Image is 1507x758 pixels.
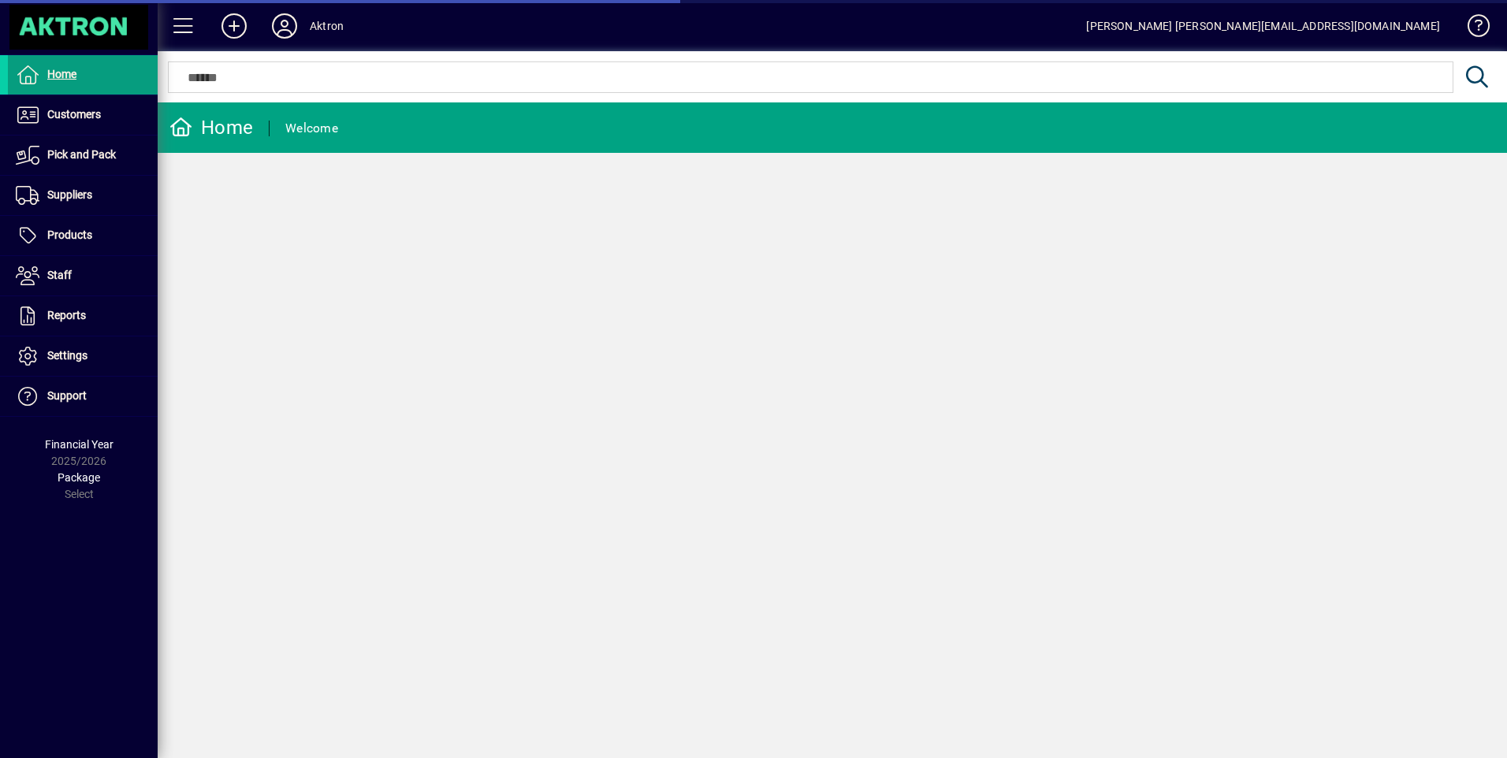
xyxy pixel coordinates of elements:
div: Welcome [285,116,338,141]
div: Home [169,115,253,140]
span: Settings [47,349,87,362]
span: Home [47,68,76,80]
a: Settings [8,336,158,376]
a: Reports [8,296,158,336]
span: Support [47,389,87,402]
span: Package [58,471,100,484]
span: Customers [47,108,101,121]
span: Pick and Pack [47,148,116,161]
a: Suppliers [8,176,158,215]
span: Financial Year [45,438,113,451]
div: Aktron [310,13,344,39]
button: Add [209,12,259,40]
span: Reports [47,309,86,321]
a: Knowledge Base [1456,3,1487,54]
a: Staff [8,256,158,295]
a: Products [8,216,158,255]
span: Products [47,229,92,241]
button: Profile [259,12,310,40]
a: Pick and Pack [8,136,158,175]
a: Customers [8,95,158,135]
span: Staff [47,269,72,281]
span: Suppliers [47,188,92,201]
a: Support [8,377,158,416]
div: [PERSON_NAME] [PERSON_NAME][EMAIL_ADDRESS][DOMAIN_NAME] [1086,13,1440,39]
